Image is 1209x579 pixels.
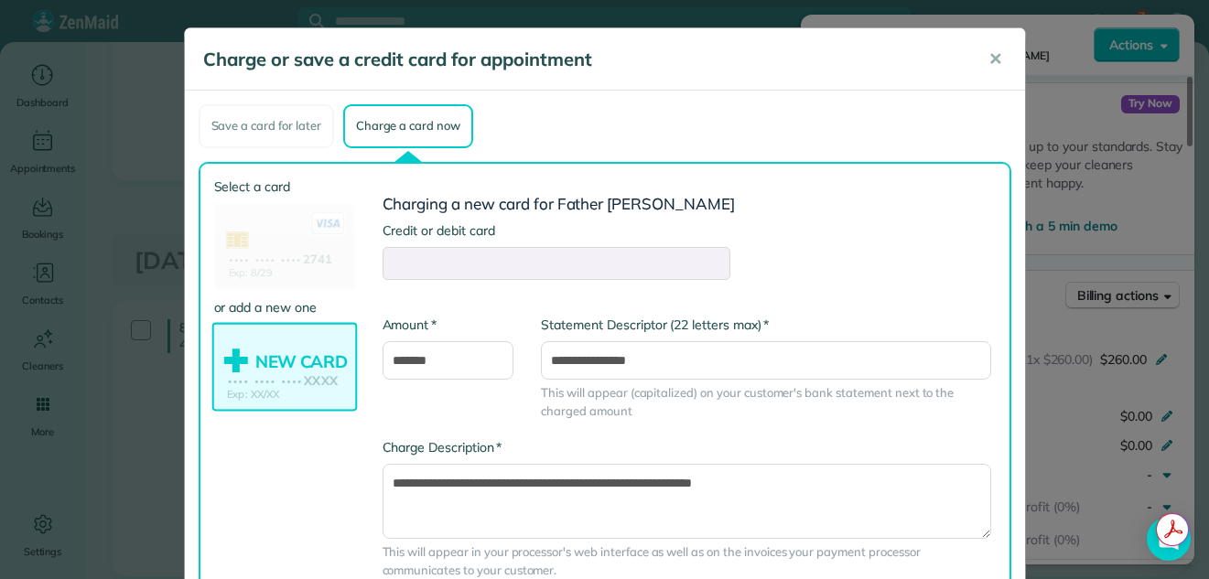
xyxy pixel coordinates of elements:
label: Charge Description [383,438,502,456]
span: This will appear in your processor's web interface as well as on the invoices your payment proces... [383,543,991,579]
div: Open Intercom Messenger [1147,517,1191,561]
label: Credit or debit card [383,221,991,240]
h5: Charge or save a credit card for appointment [203,47,963,72]
span: ✕ [988,48,1002,70]
label: or add a new one [214,298,355,316]
label: Amount [383,316,437,334]
div: Charge a card now [343,104,473,148]
label: Select a card [214,177,355,196]
iframe: Secure card payment input frame [391,255,722,272]
label: Statement Descriptor (22 letters max) [541,316,769,334]
h3: Charging a new card for Father [PERSON_NAME] [383,196,991,213]
div: Save a card for later [199,104,334,148]
span: This will appear (capitalized) on your customer's bank statement next to the charged amount [541,384,990,420]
